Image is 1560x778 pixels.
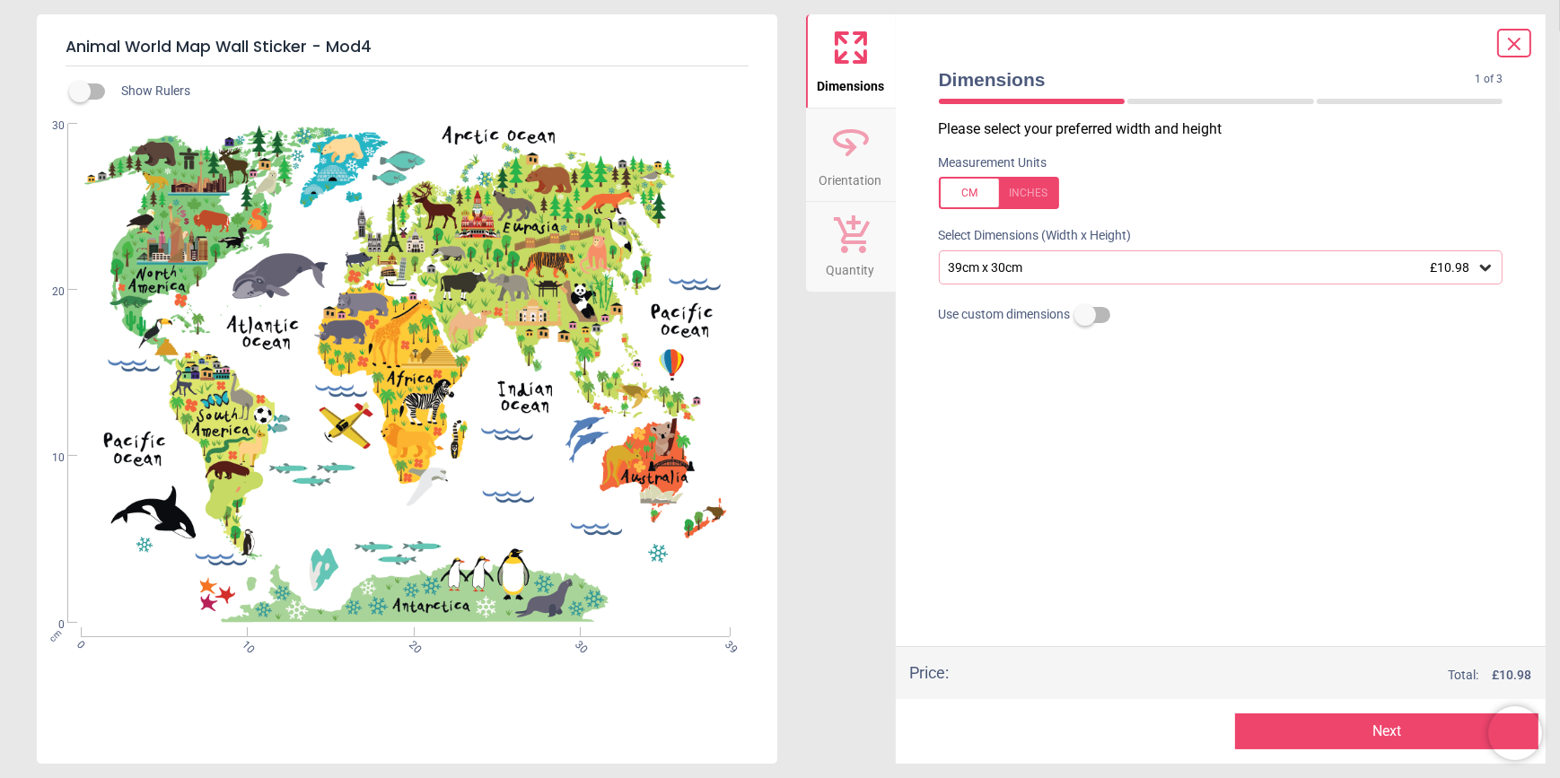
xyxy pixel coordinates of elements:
label: Measurement Units [939,154,1047,172]
span: Use custom dimensions [939,306,1071,324]
span: £ [1492,667,1531,685]
p: Please select your preferred width and height [939,119,1518,139]
span: cm [48,628,64,644]
span: 10 [31,450,65,466]
button: Next [1235,713,1538,749]
span: 20 [31,284,65,300]
span: 30 [572,638,583,650]
span: £10.98 [1430,260,1469,275]
h5: Animal World Map Wall Sticker - Mod4 [66,29,749,66]
span: Dimensions [817,69,884,96]
label: Select Dimensions (Width x Height) [925,227,1132,245]
iframe: Brevo live chat [1488,706,1542,760]
span: 20 [406,638,417,650]
div: Show Rulers [80,81,777,102]
span: 10.98 [1499,668,1531,682]
span: 0 [31,617,65,633]
span: 39 [722,638,733,650]
div: Total: [977,667,1532,685]
div: 39cm x 30cm [947,260,1477,275]
span: 10 [240,638,251,650]
span: 30 [31,118,65,134]
span: 0 [73,638,84,650]
span: Quantity [827,253,875,280]
button: Orientation [806,109,896,202]
button: Dimensions [806,14,896,108]
button: Quantity [806,202,896,292]
span: Dimensions [939,66,1476,92]
div: Price : [910,661,950,684]
span: Orientation [819,163,882,190]
span: 1 of 3 [1475,72,1503,87]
